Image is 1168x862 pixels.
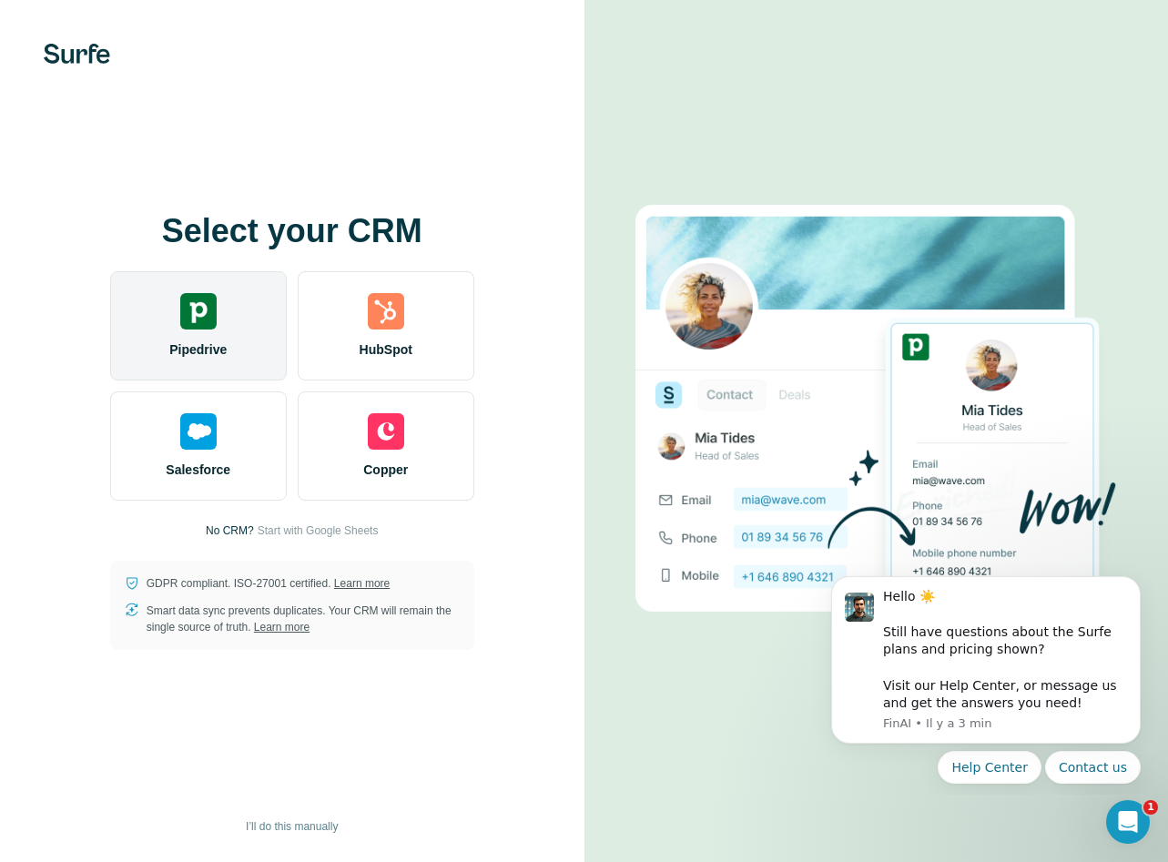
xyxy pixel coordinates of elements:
[258,522,379,539] button: Start with Google Sheets
[169,340,227,359] span: Pipedrive
[147,603,460,635] p: Smart data sync prevents duplicates. Your CRM will remain the single source of truth.
[254,621,310,634] a: Learn more
[147,575,390,592] p: GDPR compliant. ISO-27001 certified.
[180,413,217,450] img: salesforce's logo
[804,560,1168,795] iframe: Intercom notifications message
[635,176,1118,687] img: PIPEDRIVE image
[110,213,474,249] h1: Select your CRM
[1143,800,1158,815] span: 1
[368,293,404,330] img: hubspot's logo
[206,522,254,539] p: No CRM?
[368,413,404,450] img: copper's logo
[334,577,390,590] a: Learn more
[166,461,230,479] span: Salesforce
[233,813,350,840] button: I’ll do this manually
[1106,800,1150,844] iframe: Intercom live chat
[363,461,408,479] span: Copper
[44,44,110,64] img: Surfe's logo
[360,340,412,359] span: HubSpot
[246,818,338,835] span: I’ll do this manually
[180,293,217,330] img: pipedrive's logo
